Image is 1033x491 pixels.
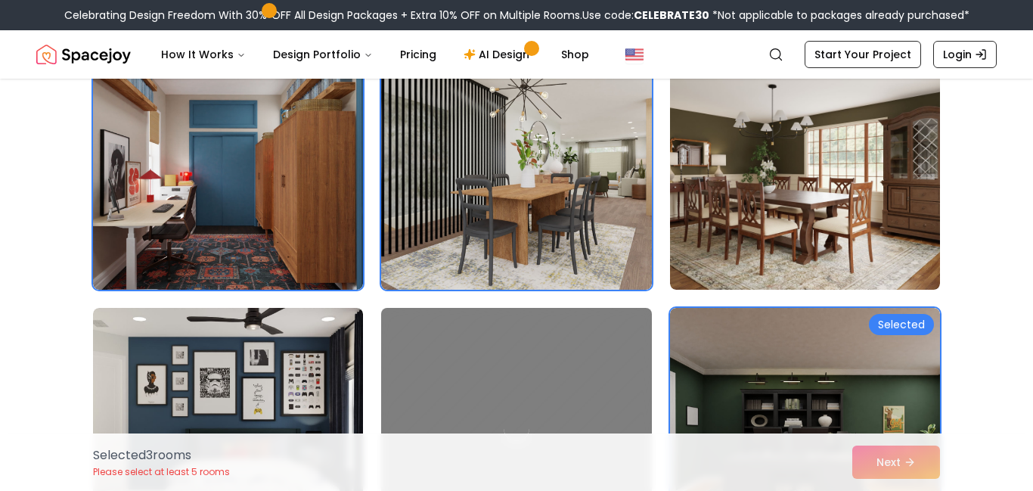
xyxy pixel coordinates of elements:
[36,39,131,70] a: Spacejoy
[388,39,448,70] a: Pricing
[451,39,546,70] a: AI Design
[261,39,385,70] button: Design Portfolio
[64,8,969,23] div: Celebrating Design Freedom With 30% OFF All Design Packages + Extra 10% OFF on Multiple Rooms.
[933,41,997,68] a: Login
[634,8,709,23] b: CELEBRATE30
[582,8,709,23] span: Use code:
[36,30,997,79] nav: Global
[93,48,363,290] img: Room room-7
[625,45,644,64] img: United States
[149,39,258,70] button: How It Works
[93,446,230,465] p: Selected 3 room s
[93,466,230,478] p: Please select at least 5 rooms
[381,48,651,290] img: Room room-8
[549,39,601,70] a: Shop
[36,39,131,70] img: Spacejoy Logo
[869,314,934,335] div: Selected
[709,8,969,23] span: *Not applicable to packages already purchased*
[149,39,601,70] nav: Main
[670,48,940,290] img: Room room-9
[805,41,921,68] a: Start Your Project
